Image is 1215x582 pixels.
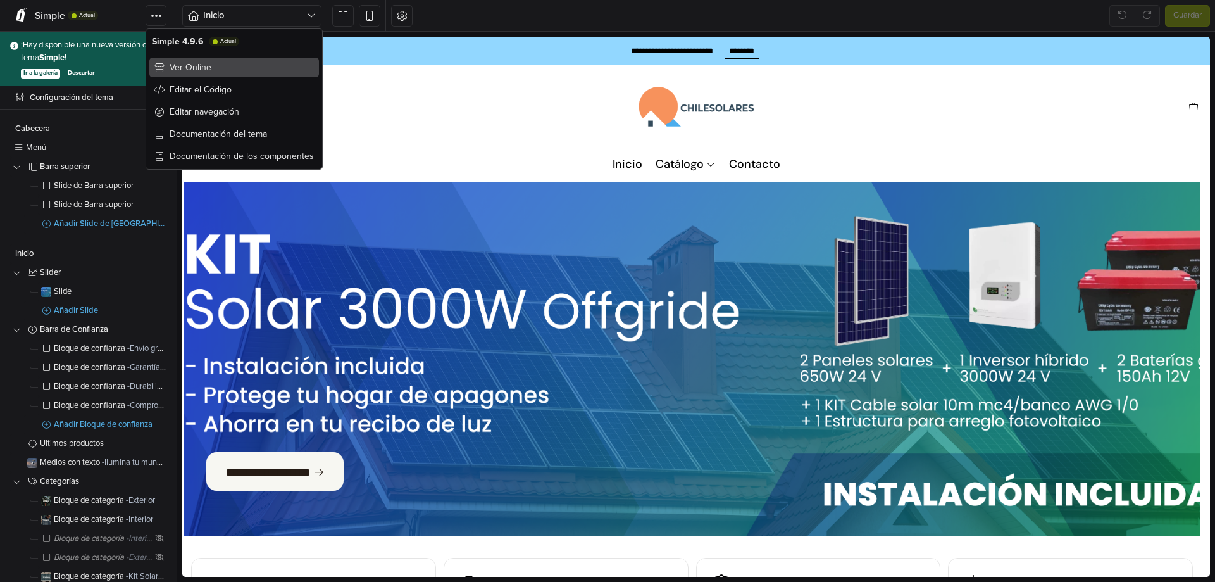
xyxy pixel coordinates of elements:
[40,459,166,467] span: Medios con texto
[15,250,166,258] span: Inicio
[149,80,319,99] a: Editar el Código
[126,571,166,581] span: - Kit Solares
[39,53,65,63] strong: Simple
[149,146,319,166] a: Documentación de los componentes
[473,111,533,143] a: Catálogo
[182,5,321,27] button: Inicio
[10,320,166,339] a: Barra de Confianza
[24,415,166,434] a: Añadir Bloque de confianza
[10,158,166,177] a: Barra superior
[127,400,220,410] span: - Compromiso Sustentable
[41,287,51,297] img: 32
[24,215,166,234] a: Añadir Slide de [GEOGRAPHIC_DATA]
[40,326,166,334] span: Barra de Confianza
[170,149,314,163] span: Documentación de los componentes
[170,127,267,141] span: Documentación del tema
[40,163,166,171] span: Barra superior
[127,343,170,353] span: - Envío gratis
[38,358,166,377] a: Bloque de confianza -Garantía de 3 Meses
[149,58,319,77] a: Ver Online
[41,515,51,525] img: 32
[452,44,575,96] img: Chile Solares
[15,125,157,133] span: Cabecera
[54,402,166,410] span: Bloque de confianza
[10,453,166,472] a: Medios con texto -Ilumina tu mundo con energía solar
[41,572,51,582] img: 32
[1165,5,1210,27] button: Guardar
[41,496,51,506] img: 32
[54,497,166,505] span: Bloque de categoría
[54,220,166,228] span: Añadir Slide de [GEOGRAPHIC_DATA]
[102,457,228,467] span: - Ilumina tu mundo con energía solar
[54,554,153,562] span: Bloque de categoría
[54,573,166,581] span: Bloque de categoría
[54,364,166,372] span: Bloque de confianza
[9,58,30,83] button: Submit
[38,396,166,415] a: Bloque de confianza -Compromiso Sustentable
[430,111,460,143] a: Inicio
[170,61,211,74] span: Ver Online
[38,196,166,215] a: Slide de Barra superior
[203,8,307,23] span: Inicio
[126,495,155,505] span: - Exterior
[21,39,166,64] span: ¡Hay disponible una nueva versión del tema !
[1004,61,1019,79] button: Carro
[54,421,166,429] span: Añadir Bloque de confianza
[10,263,166,282] a: Slider
[127,362,202,372] span: - Garantía de 3 Meses
[26,144,166,152] span: Menú
[24,301,166,320] a: Añadir Slide
[54,516,166,524] span: Bloque de categoría
[149,102,319,122] a: Editar navegación
[547,111,598,143] a: Contacto
[170,105,239,118] span: Editar navegación
[21,69,60,79] a: Ir a la galería
[10,472,166,491] a: Categorías
[126,552,155,562] span: - Exterior
[40,269,166,277] span: Slider
[30,89,157,106] span: Configuración del tema
[35,9,65,22] span: Simple
[38,491,166,510] a: Bloque de categoría -Exterior
[38,377,166,396] a: Bloque de confianza -Durabilidad Garantizada
[54,182,166,190] span: Slide de Barra superior
[10,139,166,158] a: Menú
[54,201,166,209] span: Slide de Barra superior
[27,458,37,468] img: 32
[38,529,166,548] a: Bloque de categoría -Interior
[10,434,166,453] a: Últimos productos
[127,381,215,391] span: - Durabilidad Garantizada
[1,145,1018,500] div: 1 / 1
[54,383,166,391] span: Bloque de confianza
[38,177,166,196] a: Slide de Barra superior
[79,13,95,18] span: Actual
[38,548,166,567] a: Bloque de categoría -Exterior
[38,510,166,529] a: Bloque de categoría -Interior
[54,288,166,296] span: Slide
[54,535,153,543] span: Bloque de categoría
[38,339,166,358] a: Bloque de confianza -Envío gratis
[40,478,166,486] span: Categorías
[149,124,319,144] a: Documentación del tema
[65,69,97,79] button: Descartar
[54,345,166,353] span: Bloque de confianza
[1173,9,1202,22] span: Guardar
[126,514,153,524] span: - Interior
[170,83,232,96] span: Editar el Código
[10,120,166,139] a: Cabecera
[38,282,166,301] a: Slide
[54,307,166,315] span: Añadir Slide
[40,440,166,448] span: Últimos productos
[126,533,153,543] span: - Interior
